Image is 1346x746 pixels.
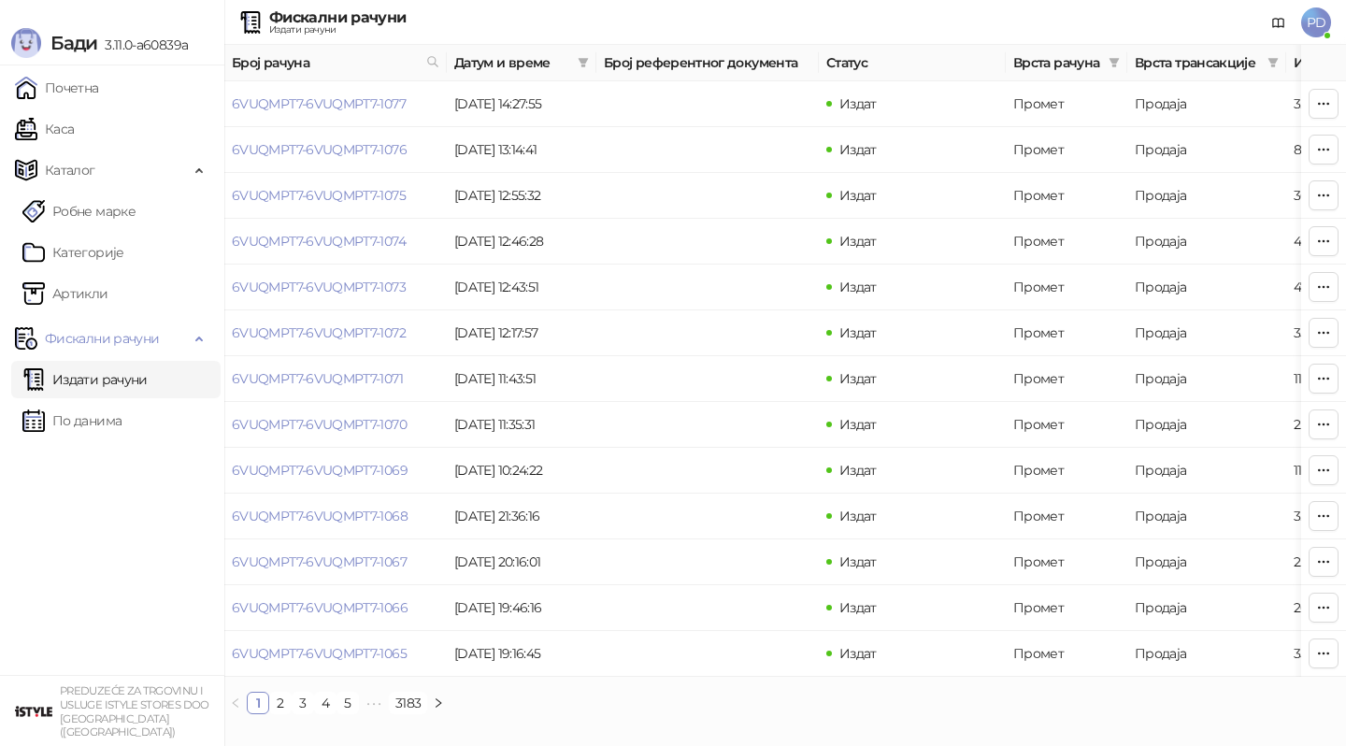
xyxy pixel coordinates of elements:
[232,187,406,204] a: 6VUQMPT7-6VUQMPT7-1075
[1006,494,1127,539] td: Промет
[293,693,313,713] a: 3
[232,599,408,616] a: 6VUQMPT7-6VUQMPT7-1066
[447,356,596,402] td: [DATE] 11:43:51
[97,36,188,53] span: 3.11.0-a60839a
[1006,539,1127,585] td: Промет
[224,585,447,631] td: 6VUQMPT7-6VUQMPT7-1066
[839,553,877,570] span: Издат
[1127,219,1286,265] td: Продаја
[574,49,593,77] span: filter
[11,28,41,58] img: Logo
[224,81,447,127] td: 6VUQMPT7-6VUQMPT7-1077
[1006,631,1127,677] td: Промет
[1109,57,1120,68] span: filter
[224,539,447,585] td: 6VUQMPT7-6VUQMPT7-1067
[839,141,877,158] span: Издат
[1006,173,1127,219] td: Промет
[1127,310,1286,356] td: Продаја
[232,52,419,73] span: Број рачуна
[1013,52,1101,73] span: Врста рачуна
[427,692,450,714] li: Следећа страна
[1006,219,1127,265] td: Промет
[50,32,97,54] span: Бади
[447,127,596,173] td: [DATE] 13:14:41
[232,324,406,341] a: 6VUQMPT7-6VUQMPT7-1072
[454,52,570,73] span: Датум и време
[578,57,589,68] span: filter
[447,265,596,310] td: [DATE] 12:43:51
[224,692,247,714] li: Претходна страна
[314,692,336,714] li: 4
[224,356,447,402] td: 6VUQMPT7-6VUQMPT7-1071
[1105,49,1124,77] span: filter
[839,645,877,662] span: Издат
[1006,585,1127,631] td: Промет
[269,692,292,714] li: 2
[1267,57,1279,68] span: filter
[447,631,596,677] td: [DATE] 19:16:45
[1127,356,1286,402] td: Продаја
[1127,402,1286,448] td: Продаја
[224,173,447,219] td: 6VUQMPT7-6VUQMPT7-1075
[336,692,359,714] li: 5
[1135,52,1260,73] span: Врста трансакције
[447,310,596,356] td: [DATE] 12:17:57
[232,141,407,158] a: 6VUQMPT7-6VUQMPT7-1076
[1127,173,1286,219] td: Продаја
[447,494,596,539] td: [DATE] 21:36:16
[232,553,407,570] a: 6VUQMPT7-6VUQMPT7-1067
[596,45,819,81] th: Број референтног документа
[269,10,406,25] div: Фискални рачуни
[447,173,596,219] td: [DATE] 12:55:32
[232,233,406,250] a: 6VUQMPT7-6VUQMPT7-1074
[15,69,99,107] a: Почетна
[1127,81,1286,127] td: Продаја
[839,599,877,616] span: Издат
[389,692,427,714] li: 3183
[427,692,450,714] button: right
[1127,265,1286,310] td: Продаја
[1006,45,1127,81] th: Врста рачуна
[839,508,877,524] span: Издат
[433,697,444,709] span: right
[1127,539,1286,585] td: Продаја
[22,234,124,271] a: Категорије
[1006,81,1127,127] td: Промет
[359,692,389,714] span: •••
[390,693,426,713] a: 3183
[839,233,877,250] span: Издат
[224,310,447,356] td: 6VUQMPT7-6VUQMPT7-1072
[224,631,447,677] td: 6VUQMPT7-6VUQMPT7-1065
[447,448,596,494] td: [DATE] 10:24:22
[232,416,407,433] a: 6VUQMPT7-6VUQMPT7-1070
[232,645,407,662] a: 6VUQMPT7-6VUQMPT7-1065
[819,45,1006,81] th: Статус
[224,448,447,494] td: 6VUQMPT7-6VUQMPT7-1069
[232,508,408,524] a: 6VUQMPT7-6VUQMPT7-1068
[15,693,52,730] img: 64x64-companyLogo-77b92cf4-9946-4f36-9751-bf7bb5fd2c7d.png
[224,45,447,81] th: Број рачуна
[447,402,596,448] td: [DATE] 11:35:31
[839,416,877,433] span: Издат
[230,697,241,709] span: left
[269,25,406,35] div: Издати рачуни
[839,187,877,204] span: Издат
[1127,494,1286,539] td: Продаја
[447,81,596,127] td: [DATE] 14:27:55
[45,320,159,357] span: Фискални рачуни
[839,95,877,112] span: Издат
[839,279,877,295] span: Издат
[359,692,389,714] li: Следећих 5 Страна
[1127,631,1286,677] td: Продаја
[839,324,877,341] span: Издат
[232,279,406,295] a: 6VUQMPT7-6VUQMPT7-1073
[447,585,596,631] td: [DATE] 19:46:16
[224,219,447,265] td: 6VUQMPT7-6VUQMPT7-1074
[248,693,268,713] a: 1
[315,693,336,713] a: 4
[1127,127,1286,173] td: Продаја
[232,462,408,479] a: 6VUQMPT7-6VUQMPT7-1069
[1127,45,1286,81] th: Врста трансакције
[1006,402,1127,448] td: Промет
[22,402,122,439] a: По данима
